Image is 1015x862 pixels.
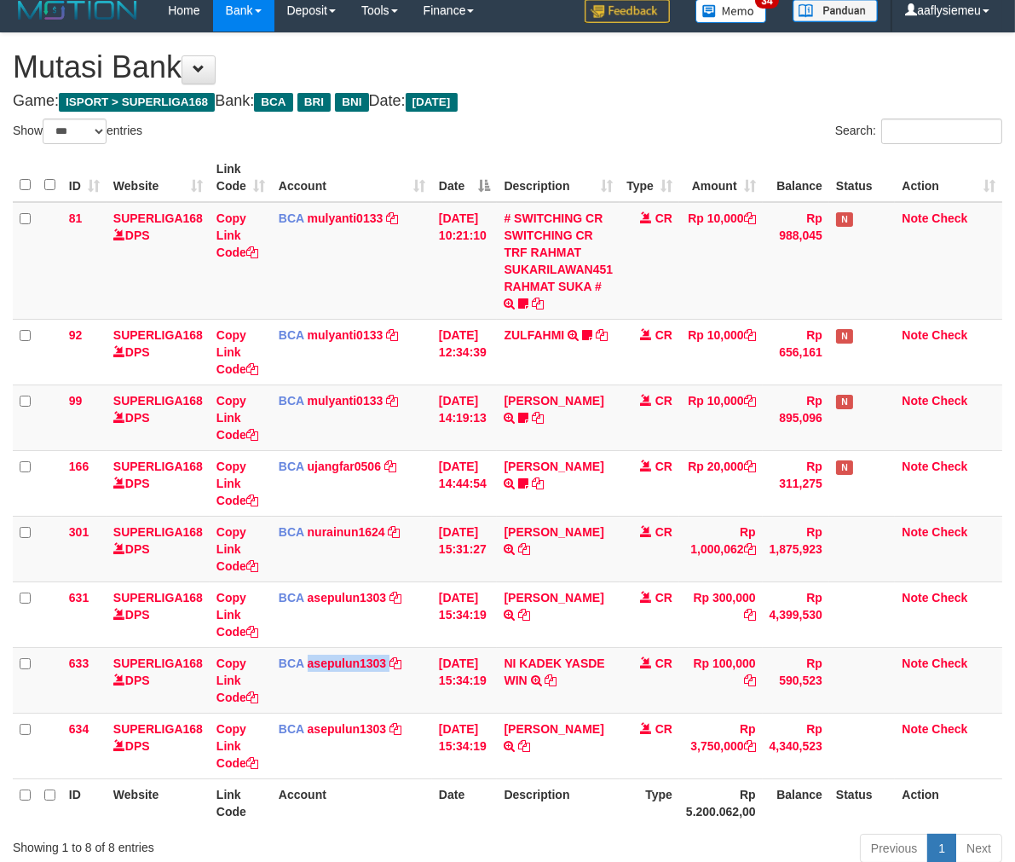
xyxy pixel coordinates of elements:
a: NI KADEK YASDE WIN [504,657,604,687]
th: Balance [763,778,829,827]
a: mulyanti0133 [308,211,384,225]
a: asepulun1303 [308,657,387,670]
td: Rp 10,000 [679,385,763,450]
th: Description [497,778,620,827]
select: Showentries [43,119,107,144]
th: ID [62,778,107,827]
td: Rp 311,275 [763,450,829,516]
td: Rp 300,000 [679,581,763,647]
td: [DATE] 15:34:19 [432,713,498,778]
a: Check [931,722,967,736]
span: BCA [279,328,304,342]
td: Rp 20,000 [679,450,763,516]
td: DPS [107,516,210,581]
a: Copy Link Code [216,394,258,442]
span: BCA [279,460,304,473]
span: 166 [69,460,89,473]
span: Has Note [836,395,853,409]
td: DPS [107,647,210,713]
span: BCA [279,591,304,605]
span: 92 [69,328,83,342]
span: CR [655,211,672,225]
a: Copy Link Code [216,591,258,639]
span: 99 [69,394,83,408]
a: Copy mulyanti0133 to clipboard [386,394,398,408]
th: Link Code: activate to sort column ascending [210,153,272,202]
td: DPS [107,385,210,450]
a: Copy mulyanti0133 to clipboard [386,211,398,225]
th: Account: activate to sort column ascending [272,153,432,202]
a: [PERSON_NAME] [504,591,603,605]
a: Copy Link Code [216,525,258,573]
a: SUPERLIGA168 [113,722,203,736]
th: Status [829,778,895,827]
span: CR [655,525,672,539]
a: [PERSON_NAME] [504,722,603,736]
td: Rp 1,000,062 [679,516,763,581]
a: ujangfar0506 [308,460,381,473]
a: Copy Link Code [216,328,258,376]
a: Copy NOVEN ELING PRAYOG to clipboard [532,477,544,490]
a: SUPERLIGA168 [113,657,203,670]
td: Rp 100,000 [679,647,763,713]
td: Rp 1,875,923 [763,516,829,581]
a: Copy ujangfar0506 to clipboard [384,460,396,473]
a: SUPERLIGA168 [113,328,203,342]
a: Note [902,460,928,473]
th: Date: activate to sort column descending [432,153,498,202]
div: Showing 1 to 8 of 8 entries [13,832,410,856]
h4: Game: Bank: Date: [13,93,1002,110]
a: Copy mulyanti0133 to clipboard [386,328,398,342]
td: Rp 590,523 [763,647,829,713]
a: Note [902,211,928,225]
span: BCA [279,525,304,539]
a: Copy Link Code [216,460,258,507]
span: CR [655,328,672,342]
a: Note [902,722,928,736]
a: mulyanti0133 [308,394,384,408]
a: Check [931,328,967,342]
a: Copy nurainun1624 to clipboard [389,525,401,539]
th: Balance [763,153,829,202]
a: SUPERLIGA168 [113,394,203,408]
td: [DATE] 10:21:10 [432,202,498,320]
span: BRI [297,93,331,112]
span: BCA [279,211,304,225]
a: [PERSON_NAME] [504,525,603,539]
a: Copy MUHAMMAD REZA to clipboard [532,411,544,425]
span: [DATE] [406,93,458,112]
a: ZULFAHMI [504,328,564,342]
a: asepulun1303 [308,722,387,736]
td: Rp 895,096 [763,385,829,450]
a: Copy Link Code [216,657,258,704]
td: [DATE] 14:19:13 [432,385,498,450]
a: Copy MUHAMMAD HILMI WIA to clipboard [518,739,530,753]
td: Rp 4,340,523 [763,713,829,778]
td: DPS [107,713,210,778]
a: Copy Rp 1,000,062 to clipboard [744,542,756,556]
th: ID: activate to sort column ascending [62,153,107,202]
th: Link Code [210,778,272,827]
a: SUPERLIGA168 [113,211,203,225]
td: Rp 3,750,000 [679,713,763,778]
a: Copy asepulun1303 to clipboard [389,657,401,670]
a: asepulun1303 [308,591,387,605]
td: DPS [107,319,210,385]
a: Copy Rp 10,000 to clipboard [744,394,756,408]
a: mulyanti0133 [308,328,384,342]
label: Show entries [13,119,142,144]
span: BNI [335,93,368,112]
a: Check [931,211,967,225]
span: CR [655,591,672,605]
td: [DATE] 15:34:19 [432,581,498,647]
a: Note [902,394,928,408]
a: Note [902,328,928,342]
a: Check [931,525,967,539]
a: SUPERLIGA168 [113,525,203,539]
th: Date [432,778,498,827]
span: CR [655,460,672,473]
th: Description: activate to sort column ascending [497,153,620,202]
a: Copy Rp 10,000 to clipboard [744,211,756,225]
span: Has Note [836,212,853,227]
td: Rp 656,161 [763,319,829,385]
